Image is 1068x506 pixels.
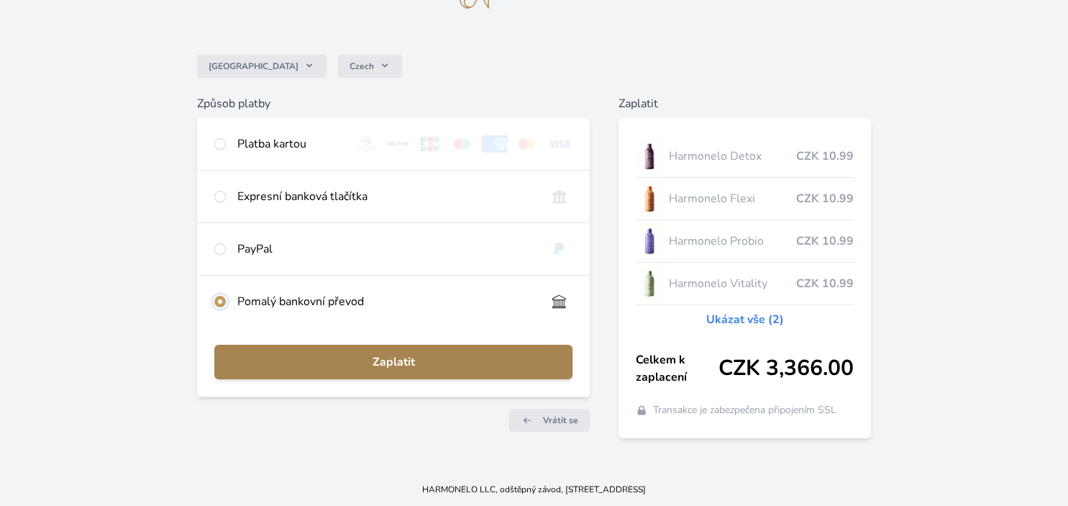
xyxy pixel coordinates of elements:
span: CZK 10.99 [796,148,854,165]
img: paypal.svg [546,240,572,258]
h6: Způsob platby [197,95,590,112]
button: Czech [338,55,402,78]
button: [GEOGRAPHIC_DATA] [197,55,327,78]
span: Celkem k zaplacení [636,351,718,386]
span: Harmonelo Detox [669,148,796,165]
span: CZK 3,366.00 [718,356,854,381]
button: Zaplatit [214,345,572,379]
img: DETOX_se_stinem_x-lo.jpg [636,138,663,174]
div: Platba kartou [237,135,341,153]
h6: Zaplatit [619,95,871,112]
span: Vrátit se [543,415,578,426]
img: discover.svg [385,135,411,153]
span: Transakce je zabezpečena připojením SSL [653,403,836,417]
img: jcb.svg [417,135,444,153]
img: amex.svg [481,135,508,153]
div: Pomalý bankovní převod [237,293,534,310]
span: Zaplatit [226,353,561,371]
img: onlineBanking_CZ.svg [546,188,572,205]
img: CLEAN_PROBIO_se_stinem_x-lo.jpg [636,223,663,259]
img: CLEAN_VITALITY_se_stinem_x-lo.jpg [636,266,663,302]
span: [GEOGRAPHIC_DATA] [209,60,298,72]
img: mc.svg [514,135,540,153]
span: CZK 10.99 [796,275,854,292]
a: Ukázat vše (2) [706,311,783,328]
img: CLEAN_FLEXI_se_stinem_x-hi_(1)-lo.jpg [636,181,663,217]
span: Harmonelo Flexi [669,190,796,207]
img: maestro.svg [449,135,475,153]
img: diners.svg [352,135,379,153]
span: CZK 10.99 [796,232,854,250]
div: Expresní banková tlačítka [237,188,534,205]
a: Vrátit se [508,409,590,432]
span: Czech [350,60,374,72]
span: Harmonelo Vitality [669,275,796,292]
img: bankTransfer_IBAN.svg [546,293,572,310]
img: visa.svg [546,135,572,153]
div: PayPal [237,240,534,258]
span: Harmonelo Probio [669,232,796,250]
span: CZK 10.99 [796,190,854,207]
